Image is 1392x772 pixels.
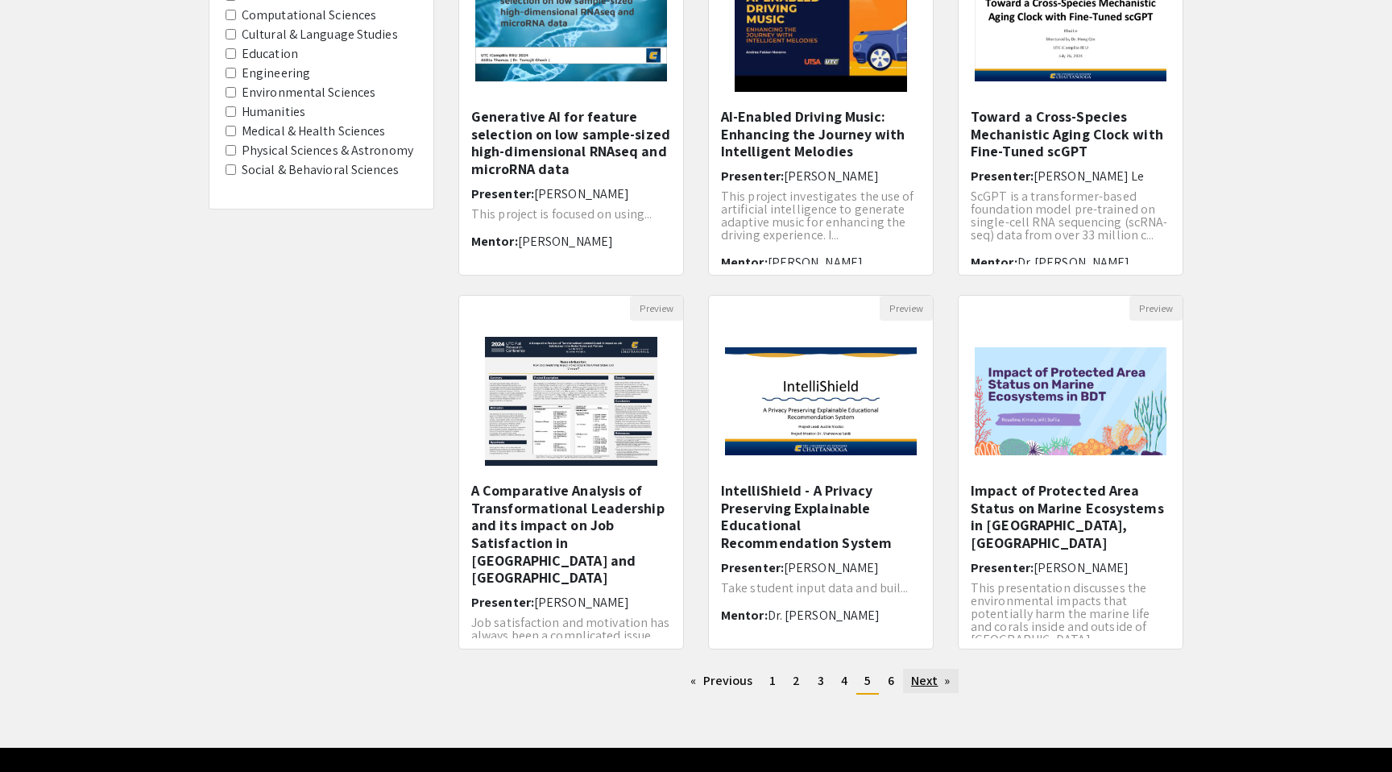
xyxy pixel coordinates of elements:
span: 4 [841,672,847,689]
img: <p><span style="color: rgb(0, 0, 0);">IntelliShield - A Privacy Preserving Explainable Educationa... [709,331,933,471]
img: <p>A Comparative Analysis of Transformational Leadership and its impact on Job Satisfaction in th... [469,321,673,482]
p: This project investigates the use of artificial intelligence to generate adaptive music for enhan... [721,190,921,242]
span: Dr. [PERSON_NAME] [768,607,880,624]
h6: Presenter: [471,595,671,610]
span: 5 [864,672,871,689]
span: Dr. [PERSON_NAME] [1017,254,1130,271]
h6: Presenter: [971,168,1170,184]
p: ScGPT is a transformer-based foundation model pre-trained on single-cell RNA sequencing (scRNA-se... [971,190,1170,242]
span: [PERSON_NAME] [784,168,879,185]
span: Mentor: [471,233,518,250]
span: [PERSON_NAME] [1034,559,1129,576]
label: Engineering [242,64,310,83]
button: Preview [1129,296,1183,321]
label: Social & Behavioral Sciences [242,160,399,180]
a: Next page [903,669,959,693]
label: Cultural & Language Studies [242,25,398,44]
span: [PERSON_NAME] Le [1034,168,1145,185]
label: Medical & Health Sciences [242,122,386,141]
span: [PERSON_NAME] [784,559,879,576]
span: 3 [818,672,824,689]
span: 6 [888,672,894,689]
span: Mentor: [721,254,768,271]
div: Open Presentation <p><span style="color: rgb(0, 0, 0);">IntelliShield - A Privacy Preserving Expl... [708,295,934,650]
p: This presentation discusses the environmental impacts that potentially harm the marine life and c... [971,582,1170,646]
h6: Presenter: [721,168,921,184]
label: Education [242,44,298,64]
h6: Presenter: [471,186,671,201]
button: Preview [880,296,933,321]
h5: A Comparative Analysis of Transformational Leadership and its impact on Job Satisfaction in [GEOG... [471,482,671,587]
span: [PERSON_NAME] [518,233,613,250]
span: [PERSON_NAME] [534,185,629,202]
h5: AI-Enabled Driving Music: Enhancing the Journey with Intelligent Melodies [721,108,921,160]
div: Open Presentation <p>A Comparative Analysis of Transformational Leadership and its impact on Job ... [458,295,684,650]
button: Preview [630,296,683,321]
img: <p>Impact of Protected Area Status on Marine Ecosystems in Bocas del Toro, Panama</p> [959,331,1183,471]
label: Computational Sciences [242,6,376,25]
span: [PERSON_NAME] [534,594,629,611]
h6: Presenter: [971,560,1170,575]
span: [PERSON_NAME] [768,254,863,271]
ul: Pagination [458,669,1183,695]
span: Mentor: [971,254,1017,271]
label: Physical Sciences & Astronomy [242,141,413,160]
h5: Generative AI for feature selection on low sample-sized high-dimensional RNAseq and microRNA data [471,108,671,177]
label: Humanities [242,102,305,122]
span: 2 [793,672,800,689]
a: Previous page [682,669,760,693]
h5: Toward a Cross-Species Mechanistic Aging Clock with Fine-Tuned scGPT [971,108,1170,160]
div: Open Presentation <p>Impact of Protected Area Status on Marine Ecosystems in Bocas del Toro, Pana... [958,295,1183,650]
h5: Impact of Protected Area Status on Marine Ecosystems in [GEOGRAPHIC_DATA], [GEOGRAPHIC_DATA] [971,482,1170,551]
iframe: Chat [12,699,68,760]
h6: Presenter: [721,560,921,575]
span: Job satisfaction and motivation has always been a complicated issue within [GEOGRAPHIC_DATA], and... [471,614,670,670]
label: Environmental Sciences [242,83,375,102]
p: This project is focused on using... [471,208,671,221]
span: Mentor: [721,607,768,624]
span: 1 [769,672,776,689]
h5: IntelliShield - A Privacy Preserving Explainable Educational Recommendation System [721,482,921,551]
p: Take student input data and buil... [721,582,921,595]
